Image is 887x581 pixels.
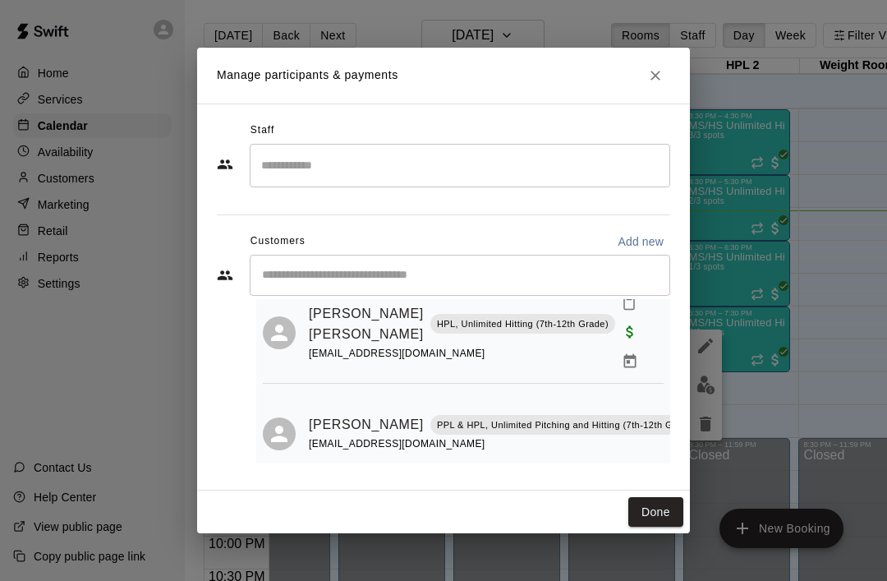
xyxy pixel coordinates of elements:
[628,497,683,528] button: Done
[641,61,670,90] button: Close
[615,347,645,376] button: Manage bookings & payment
[250,118,274,144] span: Staff
[263,316,296,349] div: Griffin Gandee
[309,414,424,436] a: [PERSON_NAME]
[309,348,485,359] span: [EMAIL_ADDRESS][DOMAIN_NAME]
[309,303,424,345] a: [PERSON_NAME] [PERSON_NAME]
[250,144,670,187] div: Search staff
[250,255,670,296] div: Start typing to search customers...
[611,228,670,255] button: Add new
[615,324,645,338] span: Paid with Credit
[217,67,398,84] p: Manage participants & payments
[437,418,696,432] p: PPL & HPL, Unlimited Pitching and Hitting (7th-12th Grade)
[615,289,643,317] button: Mark attendance
[309,438,485,450] span: [EMAIL_ADDRESS][DOMAIN_NAME]
[263,417,296,450] div: Xavier Brown
[217,267,233,284] svg: Customers
[618,233,664,250] p: Add new
[437,317,609,331] p: HPL, Unlimited Hitting (7th-12th Grade)
[250,228,306,255] span: Customers
[217,156,233,173] svg: Staff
